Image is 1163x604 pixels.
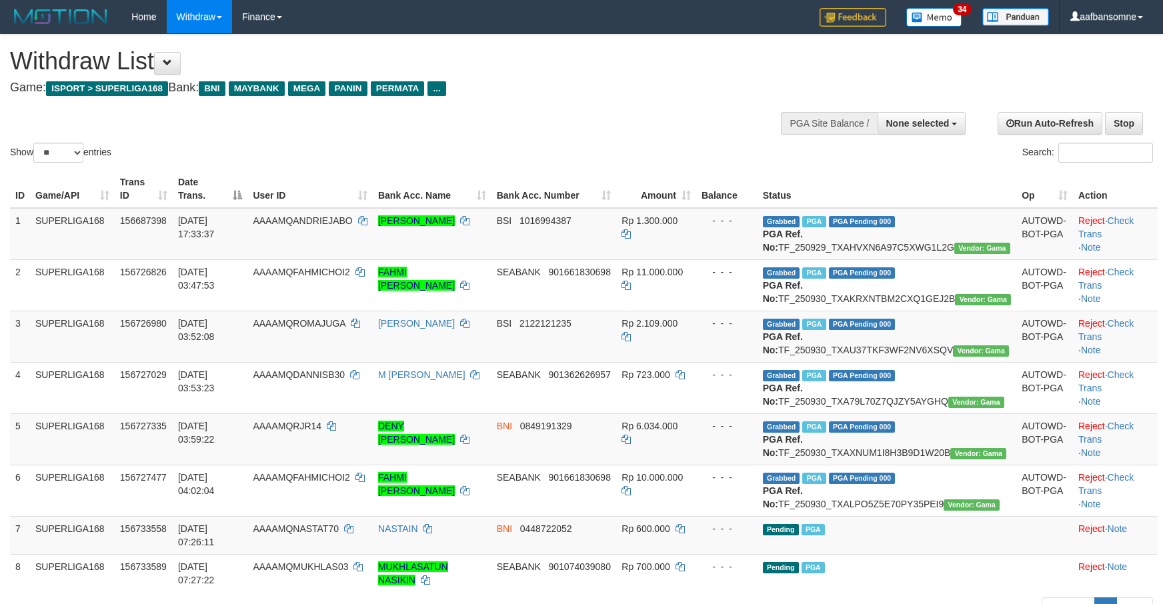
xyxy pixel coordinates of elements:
[115,170,173,208] th: Trans ID: activate to sort column ascending
[497,472,541,483] span: SEABANK
[1016,362,1073,413] td: AUTOWD-BOT-PGA
[120,215,167,226] span: 156687398
[378,523,418,534] a: NASTAIN
[1081,293,1101,304] a: Note
[1016,208,1073,260] td: AUTOWD-BOT-PGA
[120,267,167,277] span: 156726826
[1073,311,1158,362] td: · ·
[491,170,617,208] th: Bank Acc. Number: activate to sort column ascending
[10,311,30,362] td: 3
[948,397,1004,408] span: Vendor URL: https://trx31.1velocity.biz
[497,369,541,380] span: SEABANK
[33,143,83,163] select: Showentries
[763,485,803,509] b: PGA Ref. No:
[758,362,1016,413] td: TF_250930_TXA79L70Z7QJZY5AYGHQ
[1078,369,1105,380] a: Reject
[763,473,800,484] span: Grabbed
[288,81,326,96] span: MEGA
[702,368,752,381] div: - - -
[1078,318,1105,329] a: Reject
[1073,208,1158,260] td: · ·
[763,434,803,458] b: PGA Ref. No:
[253,421,321,431] span: AAAAMQRJR14
[30,311,115,362] td: SUPERLIGA168
[1081,499,1101,509] a: Note
[30,516,115,554] td: SUPERLIGA168
[763,421,800,433] span: Grabbed
[497,523,512,534] span: BNI
[1078,523,1105,534] a: Reject
[1073,170,1158,208] th: Action
[1078,472,1134,496] a: Check Trans
[178,318,215,342] span: [DATE] 03:52:08
[802,216,826,227] span: Marked by aafsoycanthlai
[702,560,752,573] div: - - -
[10,208,30,260] td: 1
[30,413,115,465] td: SUPERLIGA168
[1078,318,1134,342] a: Check Trans
[802,267,826,279] span: Marked by aafandaneth
[906,8,962,27] img: Button%20Memo.svg
[30,259,115,311] td: SUPERLIGA168
[763,383,803,407] b: PGA Ref. No:
[1078,421,1105,431] a: Reject
[982,8,1049,26] img: panduan.png
[173,170,248,208] th: Date Trans.: activate to sort column descending
[1073,516,1158,554] td: ·
[10,143,111,163] label: Show entries
[10,413,30,465] td: 5
[802,319,826,330] span: Marked by aafromsomean
[829,421,896,433] span: PGA Pending
[1108,523,1128,534] a: Note
[253,267,349,277] span: AAAAMQFAHMICHOI2
[10,362,30,413] td: 4
[802,562,825,573] span: Marked by aafandaneth
[1078,421,1134,445] a: Check Trans
[253,523,339,534] span: AAAAMQNASTAT70
[955,294,1011,305] span: Vendor URL: https://trx31.1velocity.biz
[519,318,571,329] span: Copy 2122121235 to clipboard
[763,524,799,535] span: Pending
[1108,561,1128,572] a: Note
[178,215,215,239] span: [DATE] 17:33:37
[1022,143,1153,163] label: Search:
[497,318,512,329] span: BSI
[622,369,670,380] span: Rp 723.000
[702,471,752,484] div: - - -
[1016,413,1073,465] td: AUTOWD-BOT-PGA
[549,369,611,380] span: Copy 901362626957 to clipboard
[1081,396,1101,407] a: Note
[329,81,367,96] span: PANIN
[763,370,800,381] span: Grabbed
[10,259,30,311] td: 2
[950,448,1006,459] span: Vendor URL: https://trx31.1velocity.biz
[253,369,345,380] span: AAAAMQDANNISB30
[758,465,1016,516] td: TF_250930_TXALPO5Z5E70PY35PEI9
[30,465,115,516] td: SUPERLIGA168
[781,112,877,135] div: PGA Site Balance /
[1078,267,1105,277] a: Reject
[763,229,803,253] b: PGA Ref. No:
[247,170,373,208] th: User ID: activate to sort column ascending
[178,267,215,291] span: [DATE] 03:47:53
[178,523,215,547] span: [DATE] 07:26:11
[30,208,115,260] td: SUPERLIGA168
[1078,561,1105,572] a: Reject
[373,170,491,208] th: Bank Acc. Name: activate to sort column ascending
[10,554,30,592] td: 8
[944,499,1000,511] span: Vendor URL: https://trx31.1velocity.biz
[549,561,611,572] span: Copy 901074039080 to clipboard
[802,370,826,381] span: Marked by aafandaneth
[702,265,752,279] div: - - -
[427,81,445,96] span: ...
[622,267,683,277] span: Rp 11.000.000
[10,81,762,95] h4: Game: Bank:
[1016,311,1073,362] td: AUTOWD-BOT-PGA
[178,421,215,445] span: [DATE] 03:59:22
[120,318,167,329] span: 156726980
[253,561,348,572] span: AAAAMQMUKHLAS03
[622,472,683,483] span: Rp 10.000.000
[622,215,678,226] span: Rp 1.300.000
[829,319,896,330] span: PGA Pending
[120,421,167,431] span: 156727335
